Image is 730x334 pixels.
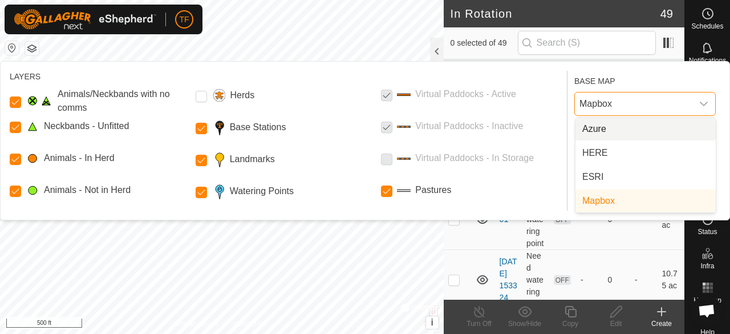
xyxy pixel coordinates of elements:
a: Contact Us [233,319,266,329]
button: + [5,60,19,74]
span: Status [697,228,717,235]
img: Gallagher Logo [14,9,156,30]
ul: Option List [575,118,716,212]
li: Azure [575,118,716,140]
div: Turn Off [456,319,502,329]
div: BASE MAP [574,71,716,87]
label: Landmarks [230,152,275,166]
th: Herd [576,59,603,106]
th: Status [549,59,576,106]
span: TF [179,14,189,26]
td: 0 [603,250,630,310]
label: Virtual Paddocks - Inactive [415,119,523,133]
button: Reset Map [5,41,19,55]
span: Infra [700,263,714,269]
span: 0 selected of 49 [451,37,518,49]
span: HERE [582,146,607,160]
td: Need watering point [522,250,549,310]
span: ESRI [582,170,603,184]
td: 10.75 ac [658,250,684,310]
label: Virtual Paddocks - In Storage [415,151,534,165]
a: Open chat [691,295,722,326]
button: i [426,316,439,329]
th: VP [495,59,522,106]
a: [DATE] 153324 [500,257,517,302]
span: Heatmap [693,297,721,304]
label: Virtual Paddocks - Active [415,87,516,101]
span: Mapbox [582,194,615,208]
a: Privacy Policy [177,319,220,329]
th: Validity [522,59,549,106]
label: Watering Points [230,184,294,198]
div: Create [639,319,684,329]
div: - [581,274,598,286]
div: LAYERS [10,71,562,83]
span: Notifications [689,57,726,64]
td: - [630,250,657,310]
label: Animals - Not in Herd [44,183,131,197]
span: OFF [554,275,571,285]
input: Search (S) [518,31,656,55]
label: Base Stations [230,120,286,134]
label: Pastures [415,183,451,197]
span: Azure [582,122,606,136]
li: Mapbox [575,190,716,212]
th: Pasture [630,59,657,106]
button: Map Layers [25,42,39,55]
label: Herds [230,88,254,102]
span: 49 [660,5,673,22]
label: Animals/Neckbands with no comms [58,87,191,115]
span: i [431,317,433,327]
h2: In Rotation [451,7,660,21]
span: Mapbox [575,92,692,115]
a: 01 [500,215,509,224]
label: Neckbands - Unfitted [44,119,129,133]
li: ESRI [575,166,716,188]
div: Copy [547,319,593,329]
li: HERE [575,142,716,164]
div: Show/Hide [502,319,547,329]
span: Schedules [691,23,723,30]
div: dropdown trigger [692,92,715,115]
label: Animals - In Herd [44,151,115,165]
th: [GEOGRAPHIC_DATA] Area [658,59,684,106]
th: Head [603,59,630,106]
div: Edit [593,319,639,329]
